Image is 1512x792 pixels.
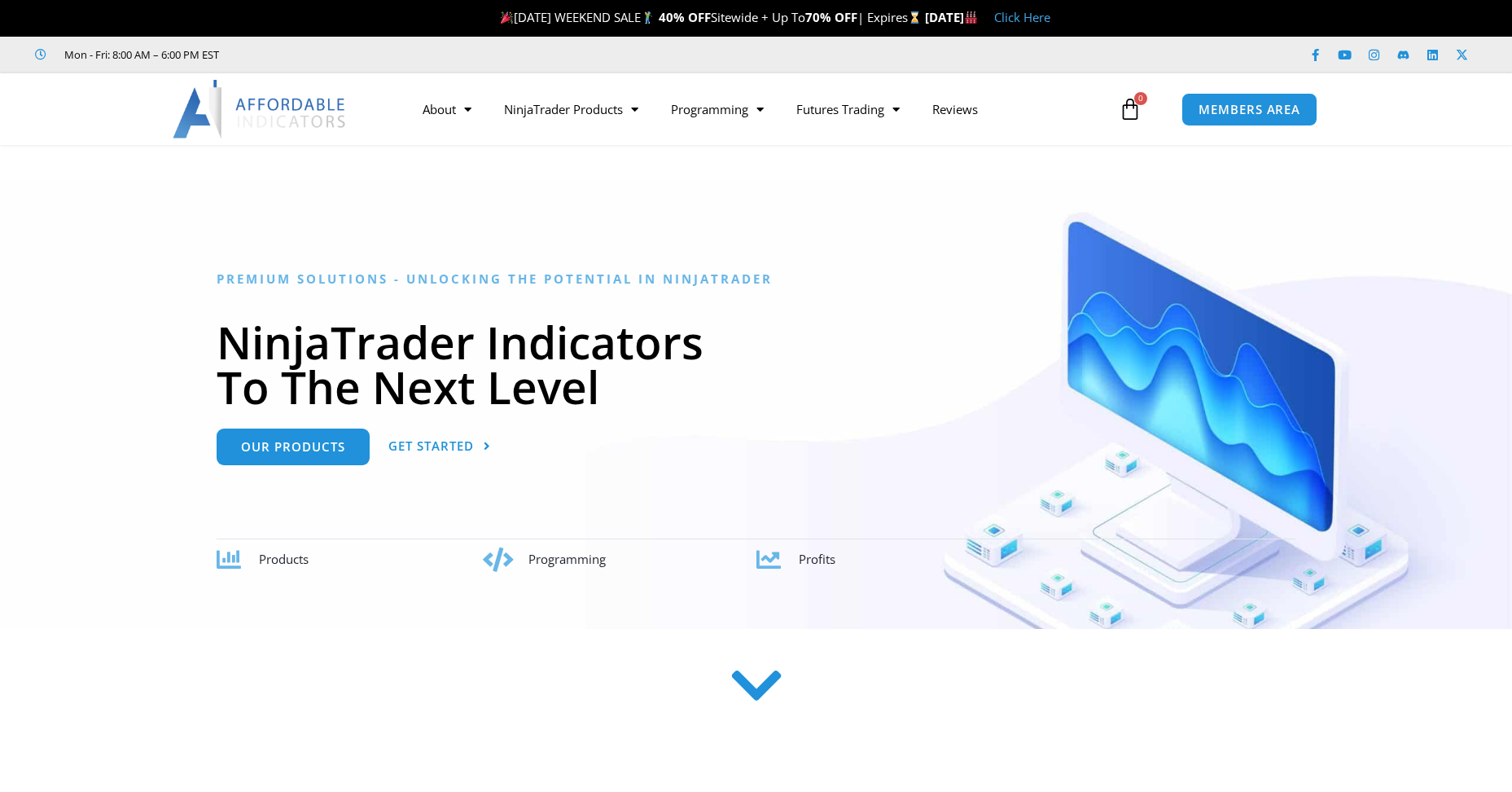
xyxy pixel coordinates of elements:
img: 🏌️‍♂️ [642,11,654,24]
a: Our Products [217,429,370,465]
h6: Premium Solutions - Unlocking the Potential in NinjaTrader [217,271,1295,287]
strong: [DATE] [925,9,978,25]
a: NinjaTrader Products [488,90,655,128]
span: Products [259,551,309,567]
img: LogoAI | Affordable Indicators – NinjaTrader [173,80,348,139]
a: About [406,90,488,128]
a: MEMBERS AREA [1181,93,1317,126]
h1: NinjaTrader Indicators To The Next Level [217,319,1295,409]
a: 0 [1094,86,1166,133]
iframe: Customer reviews powered by Trustpilot [242,46,486,63]
strong: 70% OFF [805,9,857,25]
a: Futures Trading [780,90,916,128]
a: Click Here [994,9,1050,25]
strong: 40% OFF [659,9,711,25]
span: Programming [528,551,606,567]
span: 0 [1134,92,1147,105]
a: Programming [655,90,780,128]
a: Reviews [916,90,994,128]
span: [DATE] WEEKEND SALE Sitewide + Up To | Expires [497,9,924,25]
img: 🎉 [501,11,513,24]
a: Get Started [388,429,491,465]
img: 🏭 [965,11,977,24]
img: ⌛ [909,11,921,24]
span: Profits [799,551,835,567]
span: MEMBERS AREA [1199,103,1300,116]
span: Mon - Fri: 8:00 AM – 6:00 PM EST [60,45,219,64]
span: Our Products [241,441,345,453]
span: Get Started [388,440,474,452]
nav: Menu [406,90,1115,128]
